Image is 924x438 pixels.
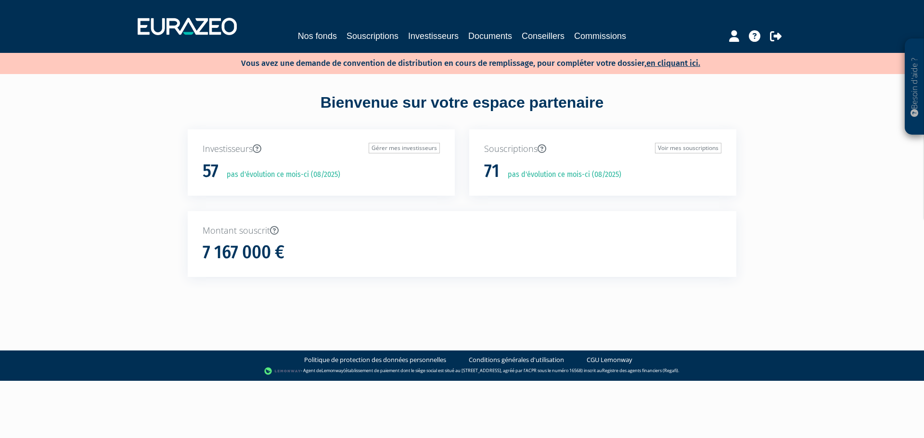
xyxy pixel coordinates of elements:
p: pas d'évolution ce mois-ci (08/2025) [501,169,621,180]
a: Commissions [574,29,626,43]
a: Politique de protection des données personnelles [304,355,446,364]
p: Besoin d'aide ? [909,44,920,130]
a: Documents [468,29,512,43]
a: Investisseurs [408,29,459,43]
a: Lemonway [321,368,344,374]
h1: 71 [484,161,500,181]
img: logo-lemonway.png [264,366,301,376]
a: Gérer mes investisseurs [369,143,440,153]
a: CGU Lemonway [587,355,632,364]
h1: 7 167 000 € [203,242,284,263]
a: en cliquant ici. [646,58,700,68]
a: Conseillers [522,29,565,43]
a: Souscriptions [346,29,398,43]
div: - Agent de (établissement de paiement dont le siège social est situé au [STREET_ADDRESS], agréé p... [10,366,914,376]
div: Bienvenue sur votre espace partenaire [180,92,744,129]
a: Conditions générales d'utilisation [469,355,564,364]
p: Investisseurs [203,143,440,155]
h1: 57 [203,161,218,181]
a: Registre des agents financiers (Regafi) [602,368,678,374]
p: Vous avez une demande de convention de distribution en cours de remplissage, pour compléter votre... [213,55,700,69]
a: Voir mes souscriptions [655,143,721,153]
a: Nos fonds [298,29,337,43]
p: Souscriptions [484,143,721,155]
p: pas d'évolution ce mois-ci (08/2025) [220,169,340,180]
img: 1732889491-logotype_eurazeo_blanc_rvb.png [138,18,237,35]
p: Montant souscrit [203,225,721,237]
